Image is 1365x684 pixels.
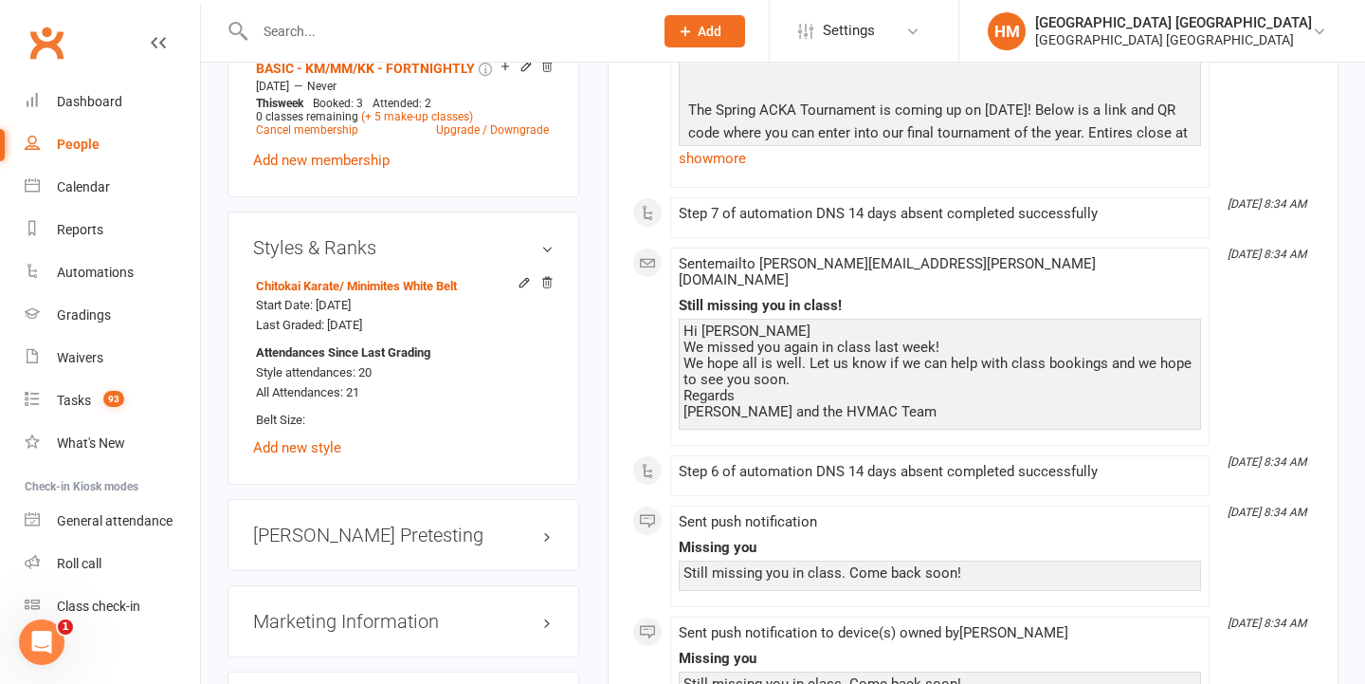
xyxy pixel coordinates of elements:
div: Hi [PERSON_NAME] We missed you again in class last week! [683,324,1196,356]
i: [DATE] 8:34 AM [1228,248,1306,261]
a: Tasks 93 [25,379,200,422]
span: Settings [823,9,875,52]
div: Automations [57,265,134,280]
span: 0 classes remaining [256,110,358,123]
span: Sent push notification [679,513,817,530]
span: Belt Size: [256,413,305,427]
div: HM [988,12,1026,50]
div: [GEOGRAPHIC_DATA] [GEOGRAPHIC_DATA] [1035,31,1312,48]
span: Never [307,80,337,93]
div: Reports [57,222,103,237]
a: What's New [25,422,200,465]
div: What's New [57,435,125,451]
a: Chitokai Karate [256,279,457,293]
div: Class check-in [57,599,140,614]
a: Reports [25,209,200,251]
span: Sent email to [PERSON_NAME][EMAIL_ADDRESS][PERSON_NAME][DOMAIN_NAME] [679,255,1096,288]
div: week [251,97,308,110]
div: Regards [683,388,1196,404]
div: — [251,79,554,94]
span: Sent push notification [679,624,1068,641]
div: Missing you [679,651,1201,667]
i: [DATE] 8:34 AM [1228,197,1306,211]
div: Calendar [57,179,110,194]
a: Cancel membership [256,123,358,137]
a: Add new membership [253,152,390,169]
a: Add new style [253,439,341,456]
i: [DATE] 8:34 AM [1228,506,1306,519]
a: Clubworx [23,19,70,66]
div: Dashboard [57,94,122,109]
input: Search... [249,18,640,45]
p: The Spring ACKA Tournament is coming up on [DATE]! Below is a link and QR code where you can ente... [683,99,1196,172]
span: [DATE] [256,80,289,93]
span: All Attendances: 21 [256,385,359,399]
a: Upgrade / Downgrade [436,123,549,137]
div: Still missing you in class. Come back soon! [683,565,1196,582]
div: Gradings [57,307,111,323]
div: People [57,137,100,152]
div: [PERSON_NAME] and the HVMAC Team [683,404,1196,420]
a: (+ 5 make-up classes) [361,110,473,123]
a: BASIC - KM/MM/KK - FORTNIGHTLY [256,61,475,76]
span: to device(s) owned by [PERSON_NAME] [821,624,1068,641]
h3: Styles & Ranks [253,237,554,258]
strong: Attendances Since Last Grading [256,343,430,363]
div: Missing you [679,540,1201,556]
span: Start Date: [DATE] [256,298,351,312]
div: Tasks [57,393,91,408]
div: Roll call [57,556,101,571]
span: Last Graded: [DATE] [256,318,362,332]
h3: [PERSON_NAME] Pretesting [253,525,554,545]
i: [DATE] 8:34 AM [1228,455,1306,469]
span: This [256,97,278,110]
a: Automations [25,251,200,294]
div: Waivers [57,350,103,365]
a: Waivers [25,337,200,379]
div: [GEOGRAPHIC_DATA] [GEOGRAPHIC_DATA] [1035,14,1312,31]
a: Gradings [25,294,200,337]
span: 1 [58,619,73,635]
span: Style attendances: 20 [256,365,372,379]
span: Add [698,24,721,39]
h3: Marketing Information [253,611,554,632]
iframe: Intercom live chat [19,619,64,665]
div: Step 7 of automation DNS 14 days absent completed successfully [679,206,1201,222]
a: General attendance kiosk mode [25,500,200,543]
span: Booked: 3 [313,97,363,110]
a: Roll call [25,543,200,585]
div: Step 6 of automation DNS 14 days absent completed successfully [679,464,1201,480]
span: / Minimites White Belt [339,279,457,293]
i: [DATE] 8:34 AM [1228,617,1306,630]
div: We hope all is well. Let us know if we can help with class bookings and we hope to see you soon. [683,356,1196,388]
a: show more [679,145,1201,172]
button: Add [664,15,745,47]
span: 93 [103,391,124,407]
a: Class kiosk mode [25,585,200,628]
span: Attended: 2 [373,97,431,110]
div: Still missing you in class! [679,298,1201,314]
a: Dashboard [25,81,200,123]
div: General attendance [57,513,173,528]
a: Calendar [25,166,200,209]
a: People [25,123,200,166]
